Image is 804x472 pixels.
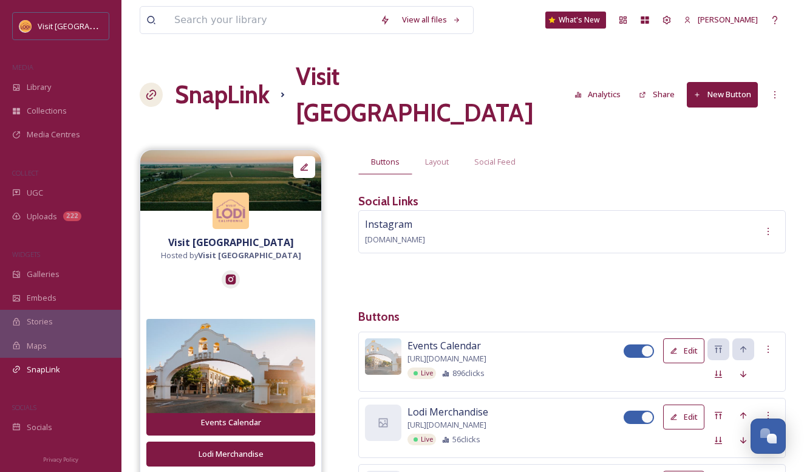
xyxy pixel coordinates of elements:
strong: Visit [GEOGRAPHIC_DATA] [168,236,294,249]
button: Share [633,83,681,106]
span: SOCIALS [12,403,36,412]
span: Galleries [27,268,60,280]
span: Uploads [27,211,57,222]
button: Open Chat [751,419,786,454]
button: Analytics [568,83,627,106]
button: New Button [687,82,758,107]
span: Collections [27,105,67,117]
span: Buttons [371,156,400,168]
div: Live [407,434,436,445]
h3: Social Links [358,193,418,210]
span: Embeds [27,292,56,304]
a: View all files [396,8,467,32]
button: Lodi Merchandise [146,442,315,467]
span: WIDGETS [12,250,40,259]
button: Edit [663,405,704,429]
button: Events Calendar [146,410,315,435]
span: Hosted by [161,250,301,261]
img: f3c95699-6446-452f-9a14-16c78ac2645e.jpg [140,150,321,211]
span: Maps [27,340,47,352]
img: Square%20Social%20Visit%20Lodi.png [19,20,32,32]
span: MEDIA [12,63,33,72]
div: Lodi Merchandise [153,448,308,460]
span: [URL][DOMAIN_NAME] [407,419,486,431]
span: UGC [27,187,43,199]
span: Privacy Policy [43,456,78,463]
span: 896 clicks [452,368,485,379]
button: Edit [663,338,704,363]
span: [URL][DOMAIN_NAME] [407,353,486,364]
span: Lodi Merchandise [407,405,488,419]
input: Search your library [168,7,374,33]
strong: Visit [GEOGRAPHIC_DATA] [198,250,301,261]
span: Visit [GEOGRAPHIC_DATA] [38,20,132,32]
h1: Visit [GEOGRAPHIC_DATA] [296,58,568,131]
img: Square%20Social%20Visit%20Lodi.png [213,193,249,229]
h3: Buttons [358,308,786,326]
div: 222 [63,211,81,221]
span: Social Feed [474,156,516,168]
a: Analytics [568,83,633,106]
img: eb0ff84f-6bda-48df-8fd6-ed9836e6574f.jpg [365,338,401,375]
div: Live [407,368,436,379]
a: What's New [545,12,606,29]
a: Privacy Policy [43,451,78,466]
span: SnapLink [27,364,60,375]
span: Media Centres [27,129,80,140]
div: Events Calendar [153,417,308,428]
span: Instagram [365,217,412,231]
span: Stories [27,316,53,327]
span: 56 clicks [452,434,480,445]
span: COLLECT [12,168,38,177]
a: SnapLink [175,77,270,113]
span: [PERSON_NAME] [698,14,758,25]
span: Layout [425,156,449,168]
span: [DOMAIN_NAME] [365,234,425,245]
span: Socials [27,422,52,433]
span: Events Calendar [407,338,481,353]
span: Library [27,81,51,93]
a: [PERSON_NAME] [678,8,764,32]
